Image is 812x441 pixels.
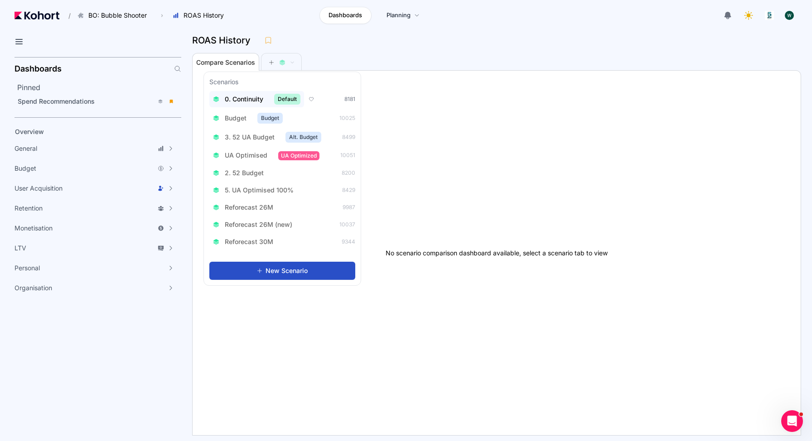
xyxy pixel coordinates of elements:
span: UA Optimised [225,151,267,160]
button: Reforecast 26M (new) [209,217,301,232]
span: Spend Recommendations [18,97,95,105]
span: User Acquisition [14,184,63,193]
button: New Scenario [209,262,355,280]
span: 3. 52 UA Budget [225,133,275,142]
button: ROAS History [168,8,233,23]
span: 10051 [340,152,355,159]
span: Retention [14,204,43,213]
span: › [159,12,165,19]
img: Kohort logo [14,11,59,19]
span: Personal [14,264,40,273]
h3: ROAS History [192,36,256,45]
span: Budget [225,114,246,123]
a: Spend Recommendations [14,95,179,108]
span: 10037 [339,221,355,228]
span: 8200 [342,169,355,177]
span: 8429 [342,187,355,194]
span: Overview [15,128,44,135]
div: No scenario comparison dashboard available, select a scenario tab to view [193,71,801,435]
span: Planning [387,11,411,20]
span: Reforecast 30M [225,237,273,246]
iframe: Intercom live chat [781,410,803,432]
span: 2. 52 Budget [225,168,264,177]
span: 9987 [343,204,355,211]
h2: Pinned [17,82,181,93]
span: ROAS History [184,11,224,20]
span: 9344 [342,238,355,245]
button: Reforecast 26M [209,200,282,215]
a: Dashboards [319,7,372,24]
span: 5. UA Optimised 100% [225,186,294,195]
h3: Scenarios [209,77,238,88]
span: 8181 [344,96,355,103]
button: 3. 52 UA BudgetAlt. Budget [209,129,325,145]
span: Reforecast 26M [225,203,273,212]
span: 10025 [339,115,355,122]
button: 5. UA Optimised 100% [209,183,303,197]
span: BO: Bubble Shooter [88,11,147,20]
span: Budget [257,113,283,124]
span: 0. Continuity [225,95,263,104]
span: Reforecast 26M (new) [225,220,292,229]
span: Budget [14,164,36,173]
button: 0. ContinuityDefault [209,91,304,107]
span: General [14,144,37,153]
a: Overview [12,125,166,139]
span: New Scenario [266,266,308,275]
a: Planning [377,7,429,24]
button: UA OptimisedUA Optimized [209,148,323,163]
span: Compare Scenarios [196,59,255,66]
span: UA Optimized [278,151,319,160]
span: LTV [14,244,26,253]
img: logo_logo_images_1_20240607072359498299_20240828135028712857.jpeg [765,11,774,20]
h2: Dashboards [14,65,62,73]
button: Reforecast 30M [209,235,282,249]
span: Default [274,94,300,105]
span: / [61,11,71,20]
span: 8499 [342,134,355,141]
span: Organisation [14,283,52,292]
button: 2. 52 Budget [209,166,273,180]
span: Monetisation [14,224,53,233]
span: Dashboards [329,11,362,20]
button: BO: Bubble Shooter [72,8,156,23]
button: BudgetBudget [209,110,286,126]
span: Alt. Budget [285,132,321,143]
